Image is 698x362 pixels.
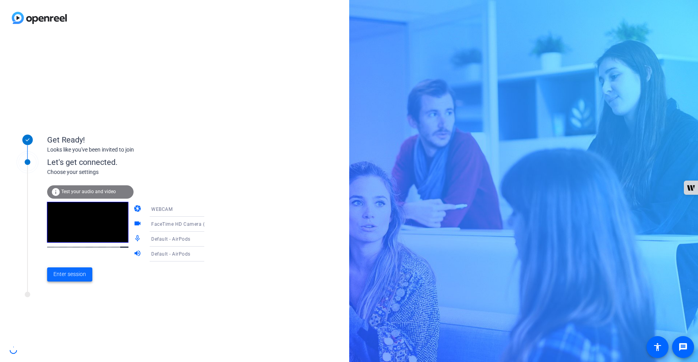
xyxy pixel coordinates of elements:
span: Test your audio and video [61,189,116,194]
div: Choose your settings [47,168,220,176]
div: Get Ready! [47,134,204,146]
button: Enter session [47,267,92,282]
span: Enter session [53,270,86,278]
span: FaceTime HD Camera (Built-in) (05ac:8514) [151,221,252,227]
mat-icon: videocam [134,219,143,229]
mat-icon: info [51,187,60,197]
span: Default - AirPods [151,236,191,242]
div: Looks like you've been invited to join [47,146,204,154]
span: WEBCAM [151,207,172,212]
mat-icon: volume_up [134,249,143,259]
mat-icon: mic_none [134,234,143,244]
mat-icon: camera [134,205,143,214]
div: Let's get connected. [47,156,220,168]
mat-icon: accessibility [653,342,662,352]
mat-icon: message [678,342,688,352]
span: Default - AirPods [151,251,191,257]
